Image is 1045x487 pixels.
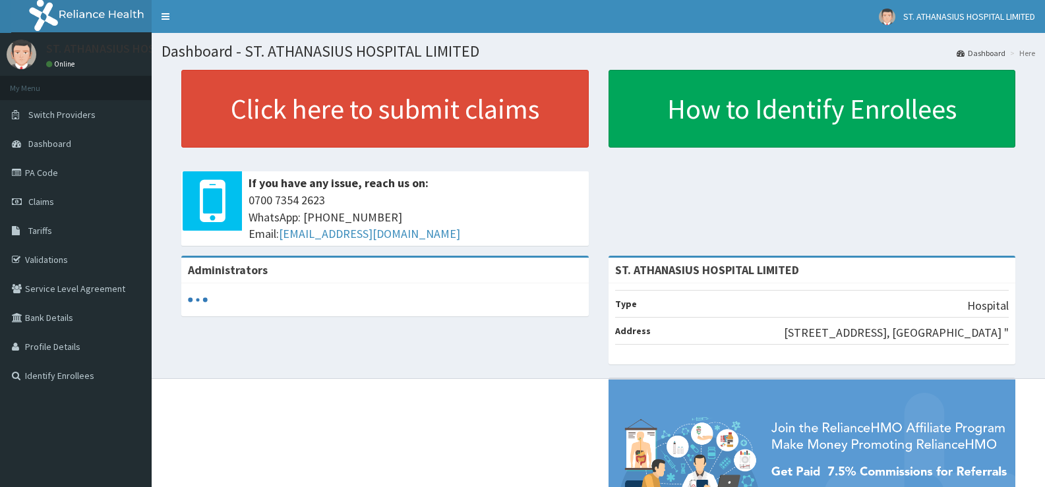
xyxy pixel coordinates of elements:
span: Dashboard [28,138,71,150]
span: Switch Providers [28,109,96,121]
h1: Dashboard - ST. ATHANASIUS HOSPITAL LIMITED [162,43,1035,60]
a: Dashboard [957,47,1005,59]
a: Click here to submit claims [181,70,589,148]
span: Tariffs [28,225,52,237]
img: User Image [7,40,36,69]
p: ST. ATHANASIUS HOSPITAL LIMITED [46,43,227,55]
a: [EMAIL_ADDRESS][DOMAIN_NAME] [279,226,460,241]
span: 0700 7354 2623 WhatsApp: [PHONE_NUMBER] Email: [249,192,582,243]
strong: ST. ATHANASIUS HOSPITAL LIMITED [615,262,799,277]
li: Here [1007,47,1035,59]
span: Claims [28,196,54,208]
p: [STREET_ADDRESS], [GEOGRAPHIC_DATA] " [784,324,1009,341]
b: If you have any issue, reach us on: [249,175,429,190]
img: User Image [879,9,895,25]
b: Type [615,298,637,310]
b: Administrators [188,262,268,277]
a: How to Identify Enrollees [609,70,1016,148]
a: Online [46,59,78,69]
b: Address [615,325,651,337]
svg: audio-loading [188,290,208,310]
p: Hospital [967,297,1009,314]
span: ST. ATHANASIUS HOSPITAL LIMITED [903,11,1035,22]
